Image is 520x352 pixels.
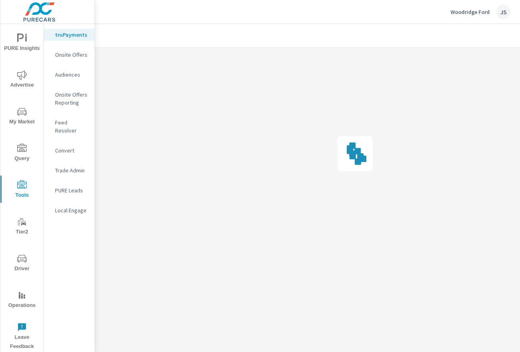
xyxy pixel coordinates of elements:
p: PURE Leads [55,186,88,194]
p: Feed Resolver [55,119,88,134]
p: Audiences [55,71,88,79]
p: Trade Admin [55,166,88,174]
p: Local Engage [55,206,88,214]
span: PURE Insights [3,34,41,53]
p: truPayments [55,31,88,39]
div: Onsite Offers [44,49,95,61]
span: Tools [3,180,41,200]
div: truPayments [44,29,95,41]
span: Query [3,144,41,163]
p: Onsite Offers Reporting [55,91,88,107]
span: Advertise [3,70,41,90]
div: Audiences [44,69,95,81]
span: Driver [3,254,41,273]
p: Onsite Offers [55,51,88,59]
div: Onsite Offers Reporting [44,89,95,109]
div: JS [496,5,510,19]
span: My Market [3,107,41,127]
span: Operations [3,291,41,310]
span: Leave Feedback [3,322,41,351]
div: Feed Resolver [44,117,95,136]
p: Woodridge Ford [451,8,490,16]
div: PURE Leads [44,184,95,196]
div: Trade Admin [44,164,95,176]
div: Convert [44,144,95,156]
span: Tier2 [3,217,41,237]
div: Local Engage [44,204,95,216]
p: Convert [55,146,88,154]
